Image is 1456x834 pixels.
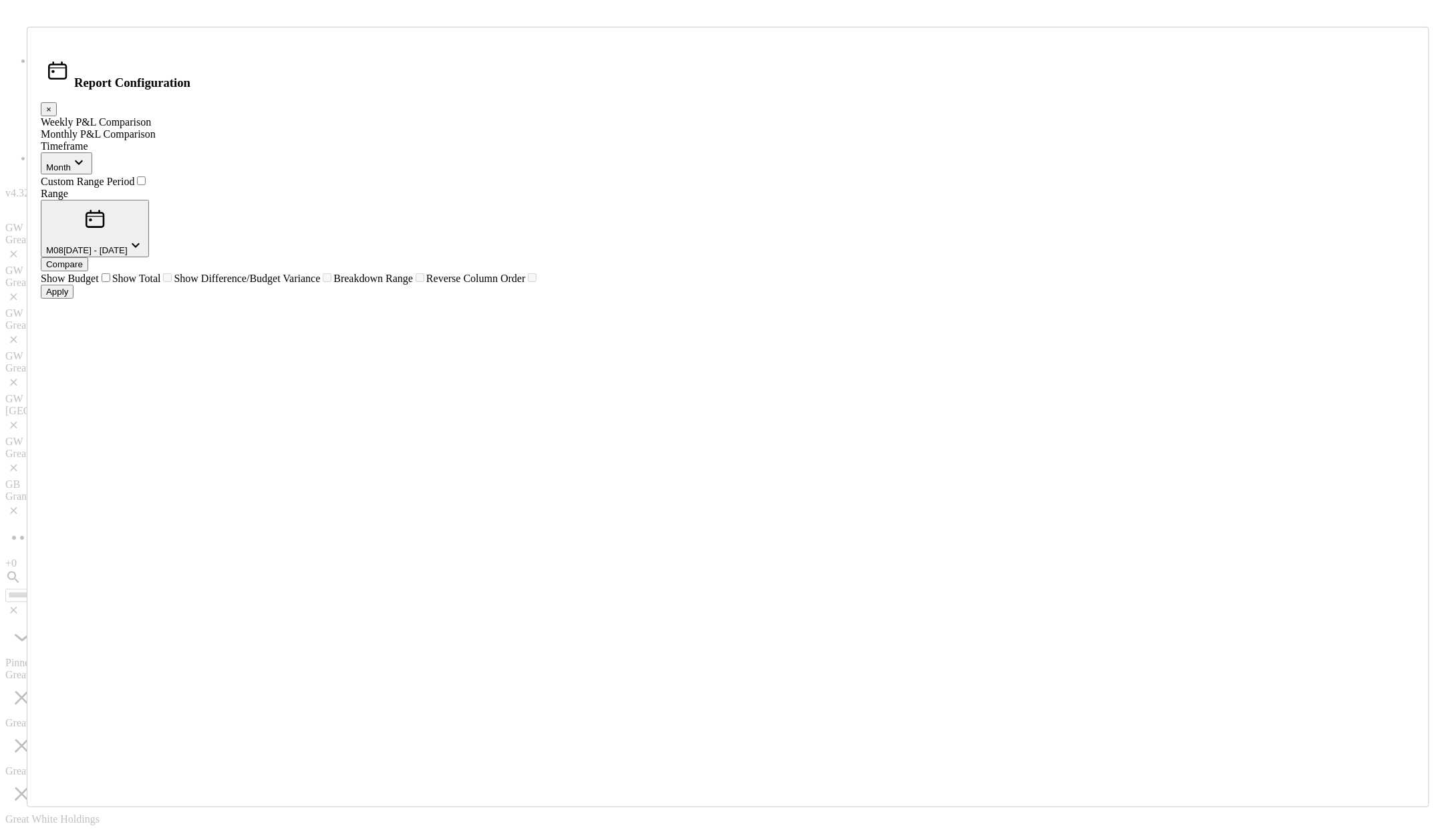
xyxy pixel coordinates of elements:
span: Show Difference/Budget Variance [174,273,320,284]
button: Compare [41,257,88,271]
input: Show Total [163,273,172,282]
input: Show Budget [102,273,110,282]
input: Show Difference/Budget Variance [323,273,331,282]
div: Compare [46,259,83,269]
span: Breakdown Range [333,273,413,284]
button: Apply [41,285,74,299]
span: Show Total [112,273,161,284]
input: Reverse Column Order [528,273,537,282]
span: Reverse Column Order [426,273,525,284]
span: Custom Range Period [41,176,134,187]
button: Month [41,152,92,174]
span: Show Budget [41,273,99,284]
button: M08[DATE] - [DATE] [41,200,149,257]
h3: Report Configuration [41,53,1415,90]
div: Timeframe [41,140,1415,152]
div: Apply [46,287,68,297]
div: Weekly P&L Comparison [41,116,1415,128]
input: Custom Range Period [137,176,146,185]
span: M08 [46,245,63,255]
div: Range [41,188,1415,200]
div: Monthly P&L Comparison [41,128,1415,140]
input: Breakdown Range [416,273,424,282]
button: × [41,102,57,116]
